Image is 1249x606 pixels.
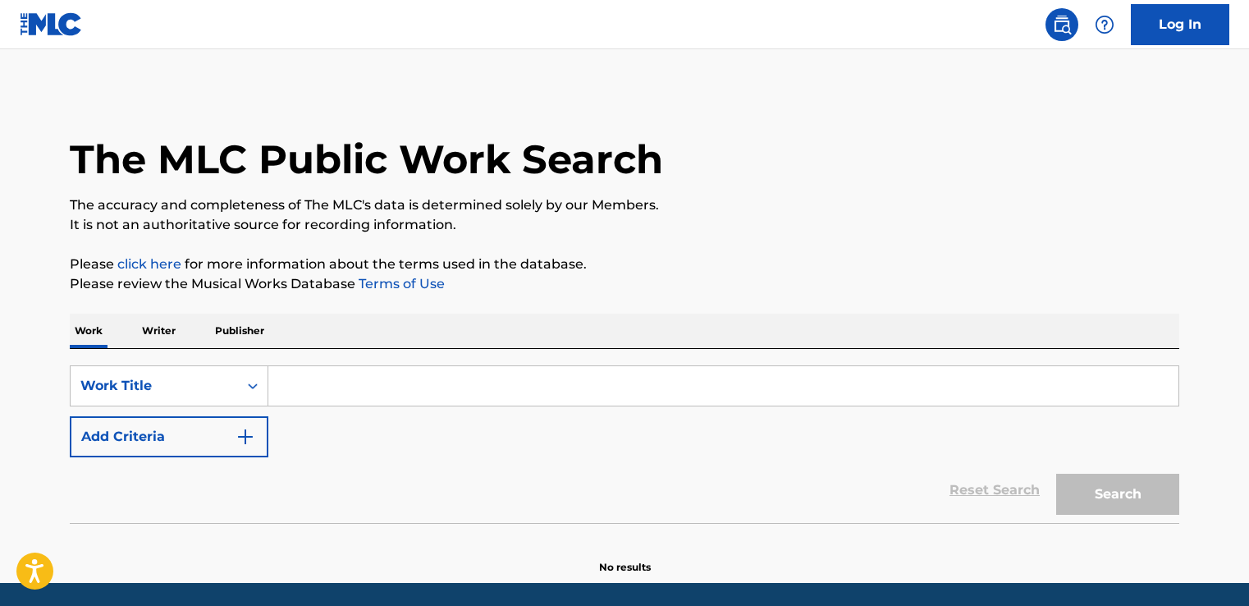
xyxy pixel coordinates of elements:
img: search [1052,15,1072,34]
p: Publisher [210,314,269,348]
h1: The MLC Public Work Search [70,135,663,184]
iframe: Chat Widget [1167,527,1249,606]
div: Work Title [80,376,228,396]
p: Please review the Musical Works Database [70,274,1179,294]
a: Terms of Use [355,276,445,292]
p: Writer [137,314,181,348]
div: Widget συνομιλίας [1167,527,1249,606]
button: Add Criteria [70,416,268,457]
a: click here [117,256,181,272]
a: Public Search [1045,8,1078,41]
p: No results [599,540,651,575]
img: 9d2ae6d4665cec9f34b9.svg [236,427,255,447]
img: help [1095,15,1114,34]
img: MLC Logo [20,12,83,36]
form: Search Form [70,365,1179,523]
p: Work [70,314,108,348]
p: Please for more information about the terms used in the database. [70,255,1179,274]
p: The accuracy and completeness of The MLC's data is determined solely by our Members. [70,195,1179,215]
p: It is not an authoritative source for recording information. [70,215,1179,235]
a: Log In [1131,4,1229,45]
div: Help [1088,8,1121,41]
